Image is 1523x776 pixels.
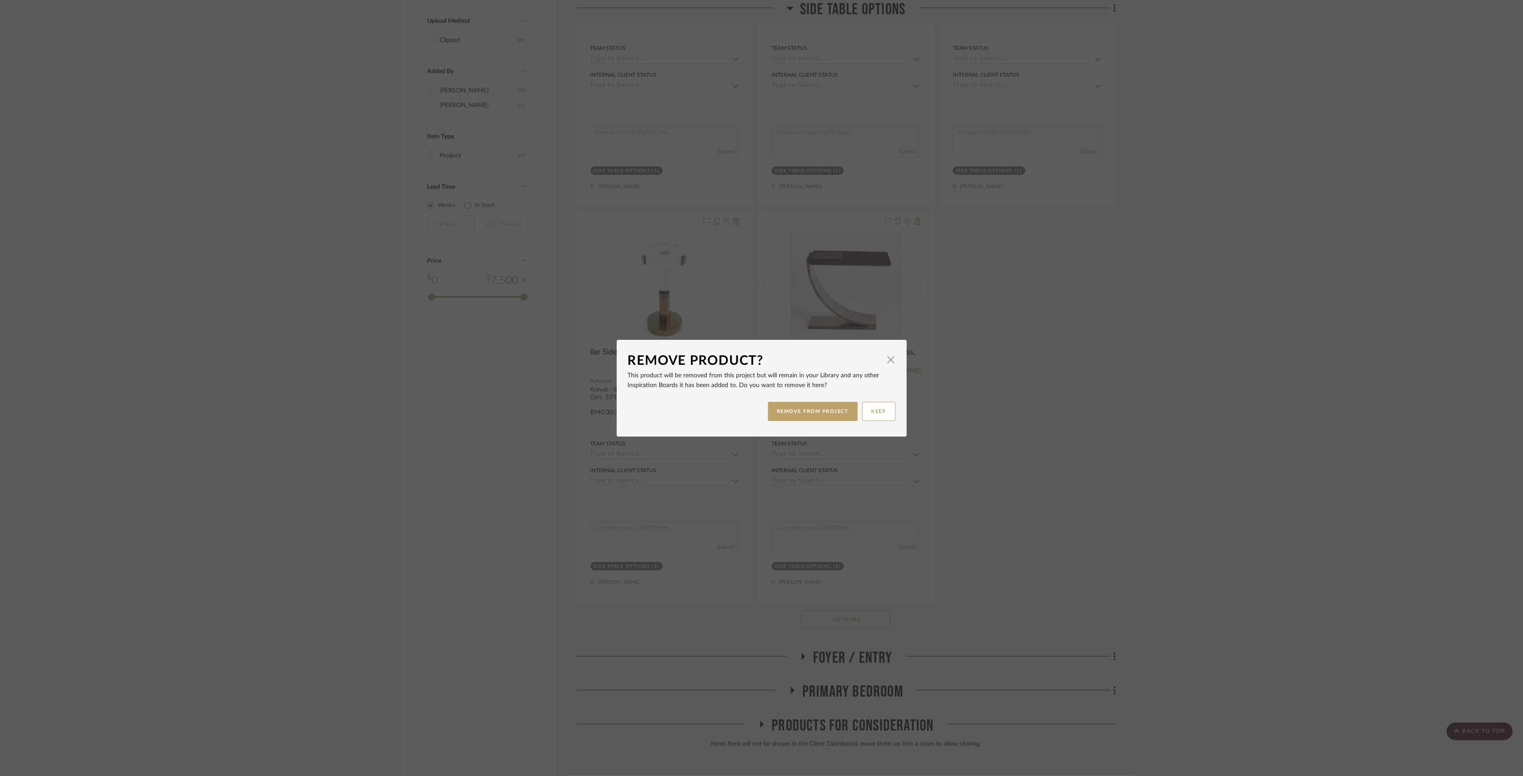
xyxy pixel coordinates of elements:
div: Remove Product? [628,351,882,371]
button: Close [882,351,900,369]
p: This product will be removed from this project but will remain in your Library and any other Insp... [628,371,896,390]
button: KEEP [862,402,896,421]
button: REMOVE FROM PROJECT [768,402,858,421]
dialog-header: Remove Product? [628,351,896,371]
